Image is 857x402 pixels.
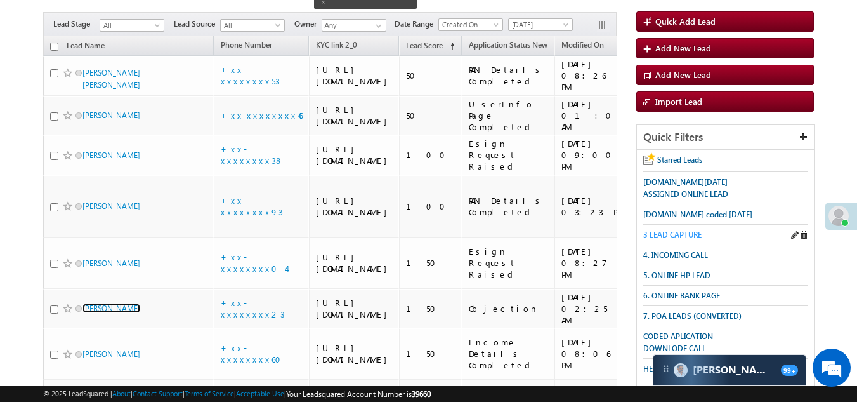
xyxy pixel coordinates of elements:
[462,38,554,55] a: Application Status New
[221,110,303,121] a: +xx-xxxxxxxx46
[469,246,549,280] div: Esign Request Raised
[221,144,284,166] a: +xx-xxxxxxxx38
[561,40,604,50] span: Modified On
[561,246,624,280] div: [DATE] 08:27 PM
[286,389,431,399] span: Your Leadsquared Account Number is
[133,389,183,398] a: Contact Support
[412,389,431,399] span: 39660
[185,389,234,398] a: Terms of Service
[561,195,624,218] div: [DATE] 03:23 PM
[643,230,702,239] span: 3 LEAD CAPTURE
[637,125,815,150] div: Quick Filters
[316,104,393,127] div: [URL][DOMAIN_NAME]
[406,348,456,359] div: 150
[445,41,455,51] span: (sorted ascending)
[561,98,624,133] div: [DATE] 01:06 AM
[655,69,711,80] span: Add New Lead
[112,389,131,398] a: About
[174,18,220,30] span: Lead Source
[561,58,624,93] div: [DATE] 08:26 PM
[316,195,393,218] div: [URL][DOMAIN_NAME]
[221,40,272,50] span: Phone Number
[406,303,456,314] div: 150
[406,201,456,212] div: 100
[653,354,806,386] div: carter-dragCarter[PERSON_NAME]99+
[469,337,549,371] div: Income Details Completed
[655,96,702,107] span: Import Lead
[82,258,140,268] a: [PERSON_NAME]
[655,16,716,27] span: Quick Add Lead
[43,388,431,400] span: © 2025 LeadSquared | | | | |
[53,18,100,30] span: Lead Stage
[469,303,549,314] div: Objection
[82,349,140,359] a: [PERSON_NAME]
[469,195,549,218] div: PAN Details Completed
[221,342,289,365] a: +xx-xxxxxxxx60
[643,332,713,353] span: CODED APLICATION DOWNLODE CALL
[400,38,461,55] a: Lead Score (sorted ascending)
[221,297,285,319] a: +xx-xxxxxxxx23
[316,40,357,50] span: KYC link 2_0
[781,365,798,376] span: 99+
[643,311,742,321] span: 7. POA LEADS (CONVERTED)
[294,18,322,30] span: Owner
[82,68,140,90] a: [PERSON_NAME] [PERSON_NAME]
[100,20,160,31] span: All
[316,297,393,320] div: [URL][DOMAIN_NAME]
[322,19,386,32] input: Type to Search
[82,304,140,313] a: [PERSON_NAME]
[82,201,140,211] a: [PERSON_NAME]
[406,149,456,161] div: 100
[406,110,456,121] div: 50
[469,138,549,172] div: Esign Request Raised
[369,20,385,32] a: Show All Items
[469,64,549,87] div: PAN Details Completed
[643,271,710,280] span: 5. ONLINE HP LEAD
[438,18,503,31] a: Created On
[509,19,569,30] span: [DATE]
[406,70,456,81] div: 50
[643,291,720,300] span: 6. ONLINE BANK PAGE
[82,151,140,160] a: [PERSON_NAME]
[469,40,547,50] span: Application Status New
[236,389,284,398] a: Acceptable Use
[643,177,728,199] span: [DOMAIN_NAME][DATE] ASSIGNED ONLINE LEAD
[316,251,393,274] div: [URL][DOMAIN_NAME]
[655,43,711,53] span: Add New Lead
[221,20,281,31] span: All
[406,257,456,269] div: 150
[221,195,283,217] a: +xx-xxxxxxxx93
[60,39,111,55] a: Lead Name
[469,98,549,133] div: UserInfo Page Completed
[561,337,624,371] div: [DATE] 08:06 PM
[214,38,278,55] a: Phone Number
[561,138,624,172] div: [DATE] 09:00 PM
[661,364,671,374] img: carter-drag
[406,41,443,50] span: Lead Score
[50,43,58,51] input: Check all records
[310,38,363,55] a: KYC link 2_0
[100,19,164,32] a: All
[221,64,280,86] a: +xx-xxxxxxxx53
[657,155,702,164] span: Starred Leads
[439,19,499,30] span: Created On
[82,111,140,120] a: [PERSON_NAME]
[643,364,729,373] span: HELP TO CLIENT NEEDED
[316,64,393,87] div: [URL][DOMAIN_NAME]
[508,18,573,31] a: [DATE]
[555,38,610,55] a: Modified On
[316,342,393,365] div: [URL][DOMAIN_NAME]
[561,291,624,326] div: [DATE] 02:25 AM
[316,144,393,166] div: [URL][DOMAIN_NAME]
[220,19,285,32] a: All
[643,250,708,260] span: 4. INCOMING CALL
[643,210,752,219] span: [DOMAIN_NAME] coded [DATE]
[643,384,697,394] span: IPV FOLLOWUP
[221,251,286,274] a: +xx-xxxxxxxx04
[395,18,438,30] span: Date Range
